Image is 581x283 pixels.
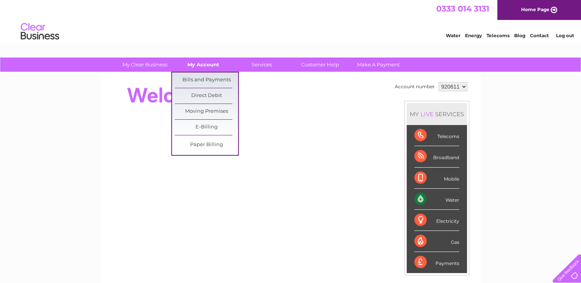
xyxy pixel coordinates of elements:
div: Gas [414,231,459,252]
a: Blog [514,33,525,38]
div: LIVE [419,110,435,118]
a: 0333 014 3131 [436,4,489,13]
a: Direct Debit [175,88,238,104]
div: Clear Business is a trading name of Verastar Limited (registered in [GEOGRAPHIC_DATA] No. 3667643... [109,4,472,37]
div: Electricity [414,210,459,231]
div: Broadband [414,146,459,167]
a: Moving Premises [175,104,238,119]
a: E-Billing [175,120,238,135]
div: MY SERVICES [407,103,467,125]
a: Log out [556,33,574,38]
div: Telecoms [414,125,459,146]
a: Make A Payment [347,58,410,72]
div: Payments [414,252,459,273]
a: Paper Billing [175,137,238,153]
a: Customer Help [288,58,352,72]
a: My Clear Business [113,58,177,72]
a: Water [446,33,460,38]
div: Water [414,189,459,210]
div: Mobile [414,168,459,189]
a: Energy [465,33,482,38]
a: Services [230,58,293,72]
a: Contact [530,33,549,38]
td: Account number [393,80,437,93]
a: My Account [172,58,235,72]
img: logo.png [20,20,60,43]
a: Telecoms [487,33,510,38]
a: Bills and Payments [175,72,238,88]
